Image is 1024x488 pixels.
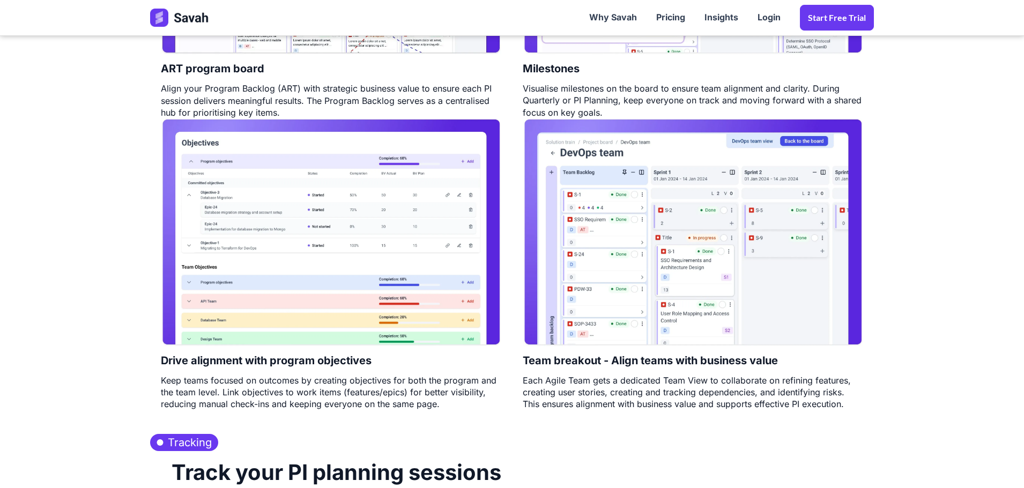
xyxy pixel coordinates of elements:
[695,1,748,34] a: Insights
[523,55,580,82] h4: Milestones
[150,434,218,451] h3: Tracking
[161,82,501,118] div: Align your Program Backlog (ART) with strategic business value to ensure each PI session delivers...
[523,82,863,118] div: Visualise milestones on the board to ensure team alignment and clarity. During Quarterly or PI Pl...
[161,55,264,82] h4: ART program board
[161,347,372,374] h4: Drive alignment with program objectives
[580,1,647,34] a: Why Savah
[523,347,778,374] h4: Team breakout - Align teams with business value
[523,118,863,346] img: Breakout Team View - Savah
[970,437,1024,488] iframe: Chat Widget
[161,374,501,410] div: Keep teams focused on outcomes by creating objectives for both the program and the team level. Li...
[748,1,790,34] a: Login
[647,1,695,34] a: Pricing
[800,5,874,31] a: Start Free trial
[523,374,863,410] div: Each Agile Team gets a dedicated Team View to collaborate on refining features, creating user sto...
[161,118,501,346] img: Program Objectives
